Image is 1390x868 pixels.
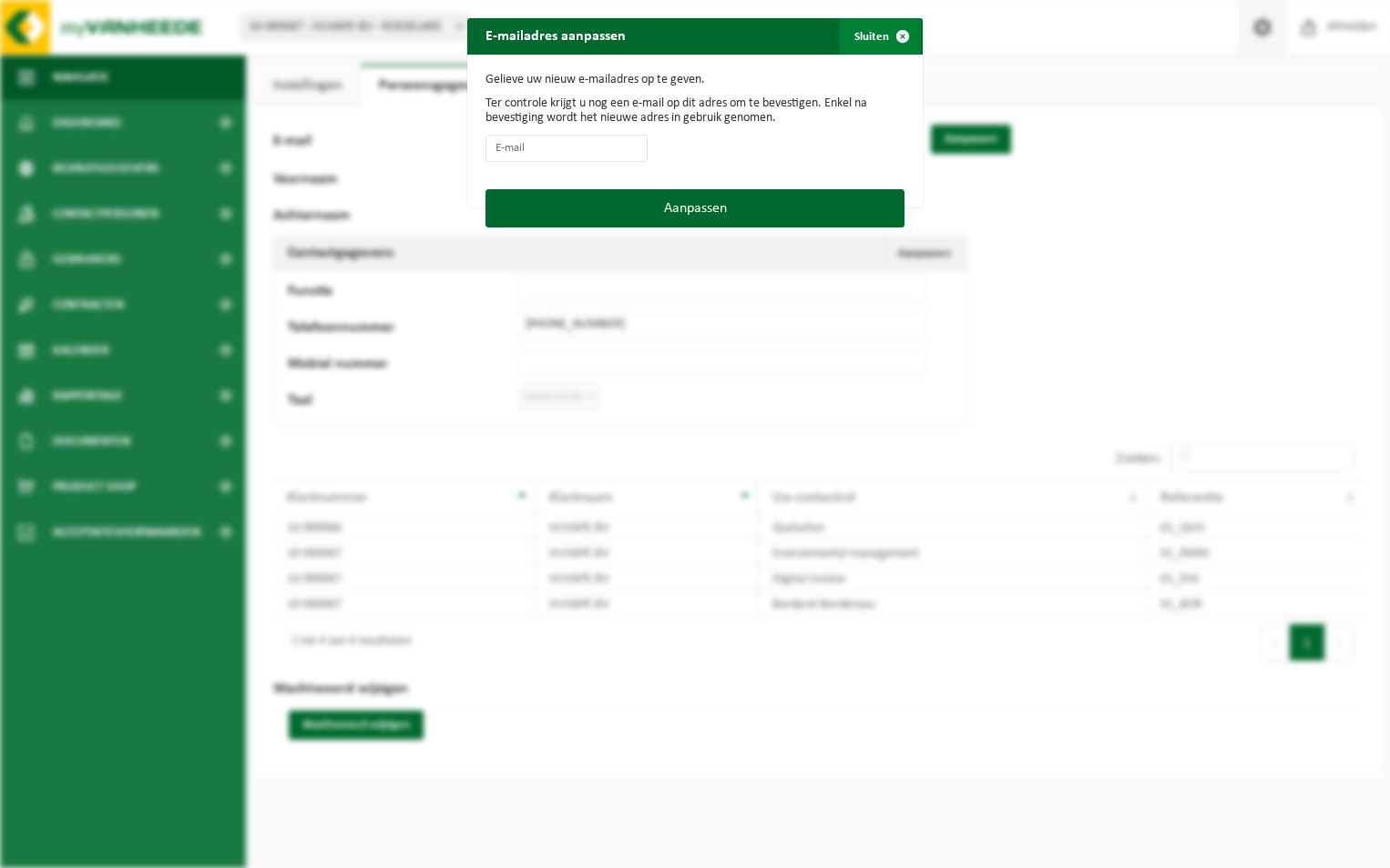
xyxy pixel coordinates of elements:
[485,96,905,126] p: Ter controle krijgt u nog een e-mail op dit adres om te bevestigen. Enkel na bevestiging wordt he...
[485,189,905,227] button: Aanpassen
[485,135,648,162] input: E-mail
[840,18,921,55] button: Sluiten
[485,73,905,87] p: Gelieve uw nieuw e-mailadres op te geven.
[467,18,644,53] h2: E-mailadres aanpassen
